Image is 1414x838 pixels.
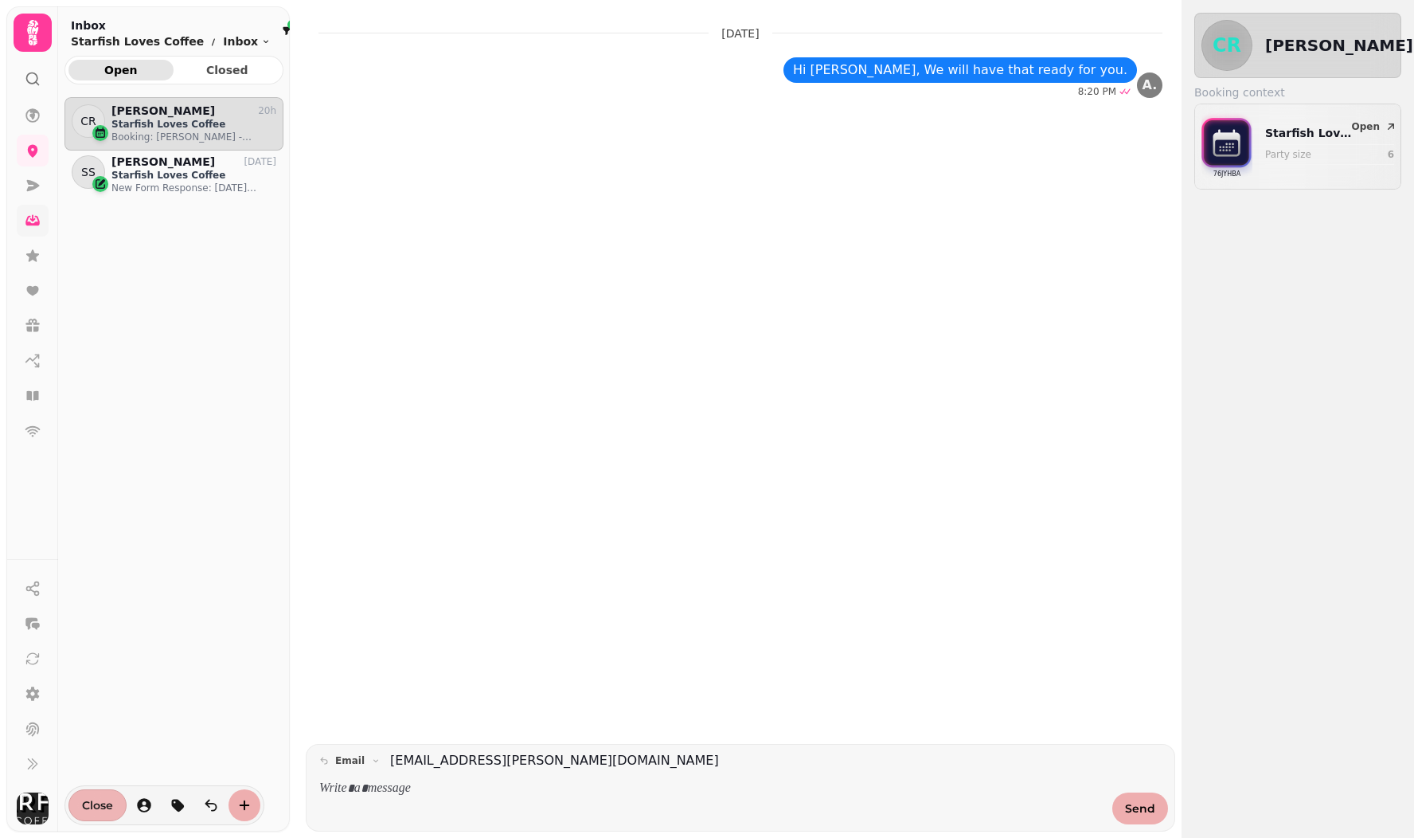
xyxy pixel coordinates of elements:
[195,789,227,821] button: is-read
[71,18,271,33] h2: Inbox
[1352,122,1380,131] span: Open
[1125,803,1155,814] span: Send
[1201,111,1394,182] div: bookings-icon76JYHBAStarfish Loves CoffeeParty size6Open
[1346,117,1404,136] button: Open
[64,97,283,812] div: grid
[17,793,49,824] img: User avatar
[80,113,96,129] span: CR
[111,169,276,182] p: Starfish Loves Coffee
[229,789,260,821] button: create-convo
[68,789,127,821] button: Close
[1194,84,1401,100] label: Booking context
[313,751,387,770] button: email
[162,789,193,821] button: tag-thread
[277,22,296,41] button: filter
[1213,166,1240,182] p: 76JYHBA
[244,155,276,168] p: [DATE]
[1388,148,1394,161] p: 6
[721,25,759,41] p: [DATE]
[1143,79,1158,92] span: A.
[81,164,96,180] span: SS
[68,60,174,80] button: Open
[258,104,276,117] p: 20h
[1213,36,1241,55] span: CR
[175,60,280,80] button: Closed
[81,65,161,76] span: Open
[71,33,204,49] p: Starfish Loves Coffee
[793,61,1127,80] div: Hi [PERSON_NAME], We will have that ready for you.
[1265,148,1355,161] p: Party size
[82,800,113,811] span: Close
[71,33,271,49] nav: breadcrumb
[1265,125,1355,141] p: Starfish Loves Coffee
[111,118,276,131] p: Starfish Loves Coffee
[188,65,268,76] span: Closed
[14,793,52,824] button: User avatar
[1201,111,1252,179] img: bookings-icon
[111,104,215,118] p: [PERSON_NAME]
[111,182,276,194] p: New Form Response: [DATE] Questionnaire
[111,155,215,169] p: [PERSON_NAME]
[111,131,276,143] p: Booking: [PERSON_NAME] - [DATE] 12:30 PM
[1112,793,1168,824] button: Send
[1265,34,1413,57] h2: [PERSON_NAME]
[1078,85,1118,98] div: 8:20 PM
[223,33,271,49] button: Inbox
[390,751,719,770] a: [EMAIL_ADDRESS][PERSON_NAME][DOMAIN_NAME]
